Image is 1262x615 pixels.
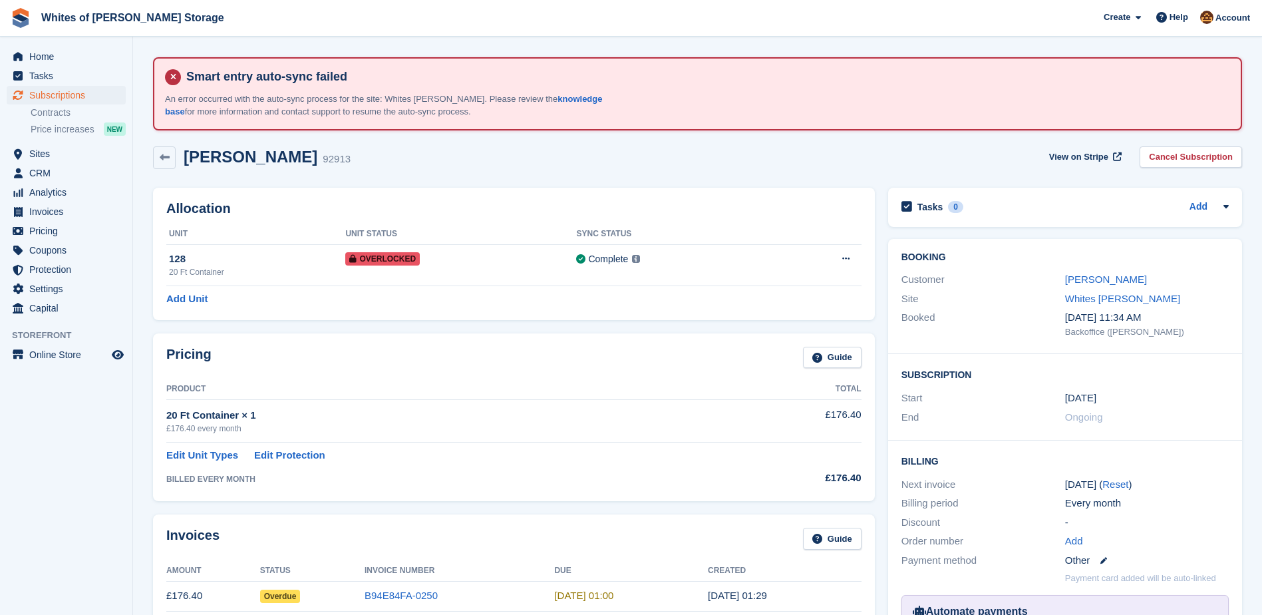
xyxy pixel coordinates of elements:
div: 20 Ft Container × 1 [166,408,732,423]
th: Unit [166,224,345,245]
a: B94E84FA-0250 [365,590,438,601]
span: Capital [29,299,109,317]
a: menu [7,202,126,221]
div: - [1065,515,1229,530]
div: Payment method [901,553,1065,568]
span: Protection [29,260,109,279]
a: Edit Unit Types [166,448,238,463]
div: End [901,410,1065,425]
div: 128 [169,252,345,267]
div: Other [1065,553,1229,568]
div: NEW [104,122,126,136]
span: Overdue [260,590,301,603]
a: [PERSON_NAME] [1065,274,1147,285]
div: BILLED EVERY MONTH [166,473,732,485]
a: menu [7,345,126,364]
span: CRM [29,164,109,182]
div: Booked [901,310,1065,338]
h2: Subscription [901,367,1229,381]
span: Tasks [29,67,109,85]
th: Created [708,560,862,582]
a: Price increases NEW [31,122,126,136]
a: Whites [PERSON_NAME] [1065,293,1180,304]
img: Eddie White [1200,11,1213,24]
span: Overlocked [345,252,420,266]
span: Coupons [29,241,109,260]
a: Cancel Subscription [1140,146,1242,168]
a: Edit Protection [254,448,325,463]
div: Every month [1065,496,1229,511]
a: menu [7,280,126,298]
span: Online Store [29,345,109,364]
div: £176.40 every month [166,423,732,435]
th: Unit Status [345,224,576,245]
a: menu [7,86,126,104]
div: [DATE] 11:34 AM [1065,310,1229,325]
th: Due [554,560,708,582]
span: Account [1215,11,1250,25]
div: Start [901,391,1065,406]
h2: Allocation [166,201,862,216]
span: Create [1104,11,1130,24]
span: Invoices [29,202,109,221]
a: menu [7,241,126,260]
div: 20 Ft Container [169,266,345,278]
div: Order number [901,534,1065,549]
img: stora-icon-8386f47178a22dfd0bd8f6a31ec36ba5ce8667c1dd55bd0f319d3a0aa187defe.svg [11,8,31,28]
a: Add Unit [166,292,208,307]
a: Reset [1102,479,1128,490]
th: Status [260,560,365,582]
time: 2025-07-01 00:00:00 UTC [1065,391,1096,406]
td: £176.40 [732,400,861,442]
div: Site [901,292,1065,307]
span: Home [29,47,109,66]
div: Customer [901,272,1065,288]
a: menu [7,299,126,317]
a: menu [7,260,126,279]
span: Subscriptions [29,86,109,104]
a: menu [7,222,126,240]
h4: Smart entry auto-sync failed [181,69,1230,85]
a: Whites of [PERSON_NAME] Storage [36,7,230,29]
a: menu [7,67,126,85]
th: Invoice Number [365,560,554,582]
span: Price increases [31,123,94,136]
div: Next invoice [901,477,1065,493]
a: Add [1065,534,1083,549]
a: Guide [803,347,862,369]
a: View on Stripe [1044,146,1124,168]
span: View on Stripe [1049,150,1108,164]
div: Backoffice ([PERSON_NAME]) [1065,325,1229,339]
h2: Invoices [166,528,220,550]
a: Preview store [110,347,126,363]
time: 2025-08-01 00:29:34 UTC [708,590,767,601]
span: Analytics [29,183,109,202]
p: An error occurred with the auto-sync process for the site: Whites [PERSON_NAME]. Please review th... [165,93,631,118]
span: Help [1170,11,1188,24]
h2: [PERSON_NAME] [184,148,317,166]
span: Pricing [29,222,109,240]
a: menu [7,47,126,66]
th: Amount [166,560,260,582]
h2: Billing [901,454,1229,467]
td: £176.40 [166,581,260,611]
time: 2025-08-02 00:00:00 UTC [554,590,613,601]
h2: Tasks [917,201,943,213]
a: menu [7,164,126,182]
div: Complete [588,252,628,266]
div: £176.40 [732,471,861,486]
h2: Booking [901,252,1229,263]
a: menu [7,183,126,202]
h2: Pricing [166,347,212,369]
span: Sites [29,144,109,163]
img: icon-info-grey-7440780725fd019a000dd9b08b2336e03edf1995a4989e88bcd33f0948082b44.svg [632,255,640,263]
th: Total [732,379,861,400]
th: Sync Status [576,224,774,245]
a: Add [1189,200,1207,215]
span: Storefront [12,329,132,342]
p: Payment card added will be auto-linked [1065,572,1216,585]
a: Guide [803,528,862,550]
a: menu [7,144,126,163]
span: Settings [29,280,109,298]
div: 0 [948,201,963,213]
